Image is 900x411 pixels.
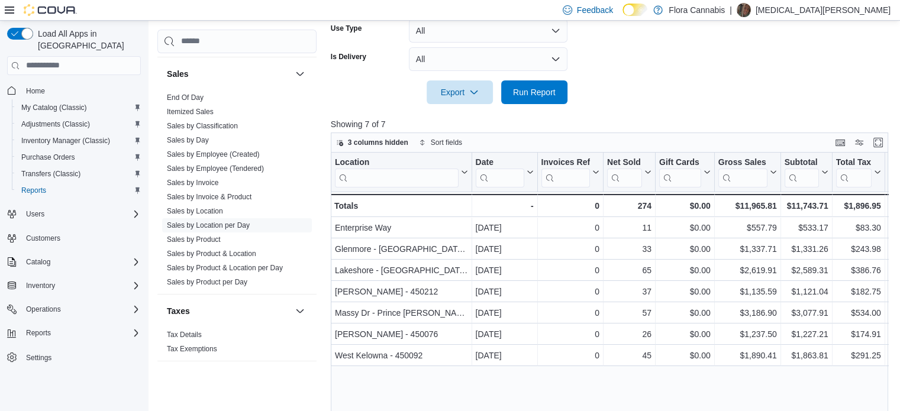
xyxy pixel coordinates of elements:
[541,157,589,168] div: Invoices Ref
[21,136,110,145] span: Inventory Manager (Classic)
[335,263,468,277] div: Lakeshore - [GEOGRAPHIC_DATA] - 450372
[21,153,75,162] span: Purchase Orders
[475,157,524,168] div: Date
[26,305,61,314] span: Operations
[17,101,92,115] a: My Catalog (Classic)
[836,348,880,363] div: $291.25
[167,277,247,287] span: Sales by Product per Day
[784,263,828,277] div: $2,589.31
[21,351,56,365] a: Settings
[167,206,223,216] span: Sales by Location
[21,84,50,98] a: Home
[784,327,828,341] div: $1,227.21
[21,231,141,245] span: Customers
[607,327,651,341] div: 26
[607,199,651,213] div: 274
[167,122,238,130] a: Sales by Classification
[167,192,251,202] span: Sales by Invoice & Product
[167,249,256,258] span: Sales by Product & Location
[26,234,60,243] span: Customers
[475,327,533,341] div: [DATE]
[541,157,589,187] div: Invoices Ref
[475,348,533,363] div: [DATE]
[2,254,146,270] button: Catalog
[167,164,264,173] a: Sales by Employee (Tendered)
[607,157,651,187] button: Net Sold
[331,24,362,33] label: Use Type
[167,150,260,159] span: Sales by Employee (Created)
[836,263,880,277] div: $386.76
[718,327,776,341] div: $1,237.50
[784,157,828,187] button: Subtotal
[718,221,776,235] div: $557.79
[17,183,141,198] span: Reports
[335,284,468,299] div: [PERSON_NAME] - 450212
[475,263,533,277] div: [DATE]
[836,306,880,320] div: $534.00
[167,107,214,116] span: Itemized Sales
[167,93,204,102] span: End Of Day
[784,306,828,320] div: $3,077.91
[427,80,493,104] button: Export
[659,157,701,187] div: Gift Card Sales
[21,169,80,179] span: Transfers (Classic)
[335,157,459,168] div: Location
[167,264,283,272] a: Sales by Product & Location per Day
[541,263,599,277] div: 0
[718,157,767,168] div: Gross Sales
[836,157,880,187] button: Total Tax
[2,206,146,222] button: Users
[335,306,468,320] div: Massy Dr - Prince [PERSON_NAME] - 450075
[541,221,599,235] div: 0
[659,242,711,256] div: $0.00
[17,150,80,164] a: Purchase Orders
[784,157,818,187] div: Subtotal
[730,3,732,17] p: |
[167,68,291,80] button: Sales
[167,136,209,144] a: Sales by Day
[157,328,317,361] div: Taxes
[17,101,141,115] span: My Catalog (Classic)
[659,306,711,320] div: $0.00
[836,221,880,235] div: $83.30
[659,157,711,187] button: Gift Cards
[335,327,468,341] div: [PERSON_NAME] - 450076
[167,193,251,201] a: Sales by Invoice & Product
[409,47,567,71] button: All
[718,157,776,187] button: Gross Sales
[541,348,599,363] div: 0
[12,132,146,149] button: Inventory Manager (Classic)
[26,257,50,267] span: Catalog
[475,242,533,256] div: [DATE]
[17,117,95,131] a: Adjustments (Classic)
[26,328,51,338] span: Reports
[409,19,567,43] button: All
[718,157,767,187] div: Gross Sales
[167,305,291,317] button: Taxes
[334,199,468,213] div: Totals
[335,157,468,187] button: Location
[21,231,65,245] a: Customers
[475,306,533,320] div: [DATE]
[17,167,85,181] a: Transfers (Classic)
[21,186,46,195] span: Reports
[24,4,77,16] img: Cova
[622,4,647,16] input: Dark Mode
[784,199,828,213] div: $11,743.71
[833,135,847,150] button: Keyboard shortcuts
[167,221,250,229] a: Sales by Location per Day
[335,221,468,235] div: Enterprise Way
[607,242,651,256] div: 33
[659,284,711,299] div: $0.00
[167,330,202,339] span: Tax Details
[607,284,651,299] div: 37
[26,209,44,219] span: Users
[737,3,751,17] div: Nikita Coles
[659,263,711,277] div: $0.00
[784,348,828,363] div: $1,863.81
[335,242,468,256] div: Glenmore - [GEOGRAPHIC_DATA] - 450374
[21,255,141,269] span: Catalog
[756,3,891,17] p: [MEDICAL_DATA][PERSON_NAME]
